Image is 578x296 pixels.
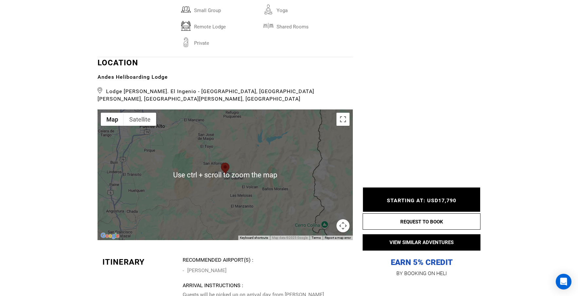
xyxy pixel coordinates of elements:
[263,21,273,31] img: sharedrooms.svg
[240,236,268,240] button: Keyboard shortcuts
[273,5,346,13] span: Yoga
[363,234,480,251] button: VIEW SIMILAR ADVENTURES
[273,21,346,29] span: Shared Rooms
[124,113,156,126] button: Show satellite imagery
[336,113,350,126] button: Toggle fullscreen view
[325,236,351,239] a: Report a map error
[336,219,350,232] button: Map camera controls
[363,269,480,278] p: BY BOOKING ON HELI
[183,256,348,264] div: Recommended Airport(s) :
[183,282,348,289] div: Arrival Instructions :
[183,266,348,275] li: [PERSON_NAME]
[191,21,263,29] span: remote lodge
[181,5,191,14] img: smallgroup.svg
[556,274,571,289] div: Open Intercom Messenger
[99,232,121,240] a: Open this area in Google Maps (opens a new window)
[191,5,263,13] span: small group
[272,236,308,239] span: Map data ©2025 Google
[98,57,353,103] div: LOCATION
[99,232,121,240] img: Google
[98,86,353,103] span: Lodge [PERSON_NAME]. El Ingenio - [GEOGRAPHIC_DATA], [GEOGRAPHIC_DATA][PERSON_NAME], [GEOGRAPHIC_...
[181,21,191,31] img: remotelodge.svg
[387,197,456,204] span: STARTING AT: USD17,790
[191,37,263,46] span: Private
[363,213,480,230] button: REQUEST TO BOOK
[312,236,321,239] a: Terms (opens in new tab)
[98,74,168,80] b: Andes Heliboarding Lodge
[181,37,191,47] img: private.svg
[101,113,124,126] button: Show street map
[102,256,178,268] div: Itinerary
[263,5,273,14] img: yoga.svg
[363,192,480,268] p: EARN 5% CREDIT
